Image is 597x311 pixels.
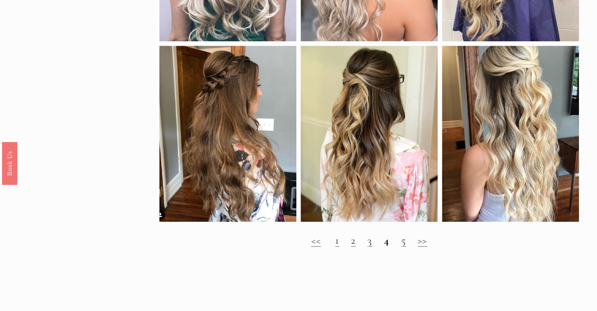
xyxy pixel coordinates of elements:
[418,234,427,247] a: >>
[401,234,406,247] a: 5
[384,234,389,247] strong: 4
[2,142,17,184] a: Book Us
[335,234,339,247] a: 1
[311,234,321,247] a: <<
[351,234,356,247] a: 2
[367,234,372,247] a: 3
